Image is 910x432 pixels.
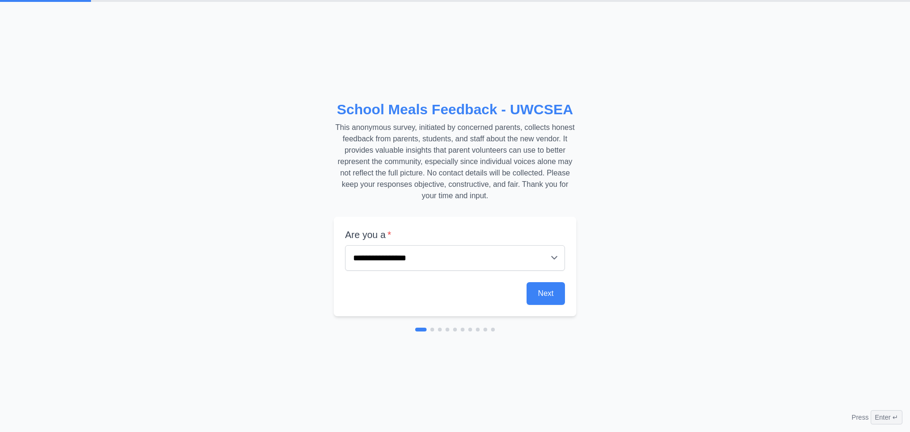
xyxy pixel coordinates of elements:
[871,410,902,424] span: Enter ↵
[852,410,902,424] div: Press
[345,228,565,241] label: Are you a
[334,122,576,202] p: This anonymous survey, initiated by concerned parents, collects honest feedback from parents, stu...
[527,282,565,305] button: Next
[334,101,576,118] h2: School Meals Feedback - UWCSEA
